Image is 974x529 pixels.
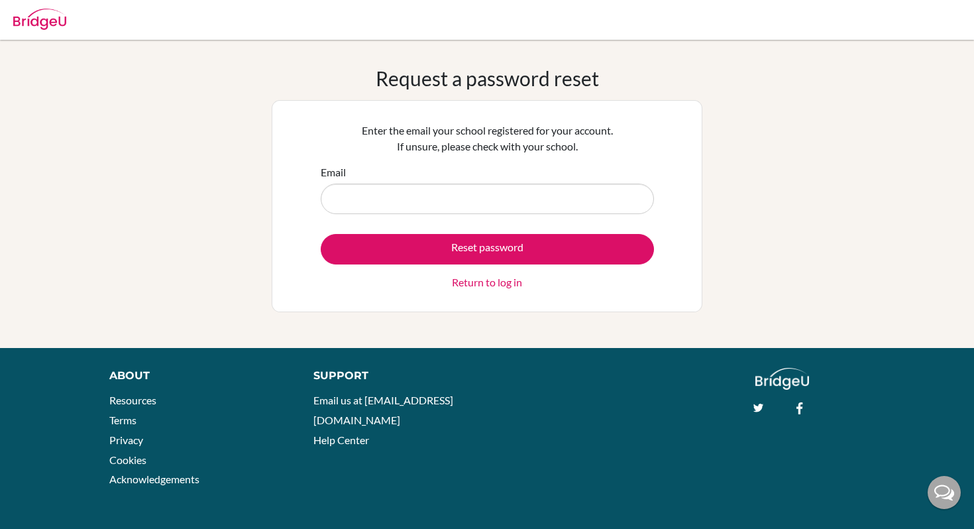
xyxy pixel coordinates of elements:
[109,434,143,446] a: Privacy
[109,394,156,406] a: Resources
[313,368,474,384] div: Support
[109,414,136,426] a: Terms
[452,274,522,290] a: Return to log in
[109,368,284,384] div: About
[321,234,654,264] button: Reset password
[376,66,599,90] h1: Request a password reset
[109,453,146,466] a: Cookies
[109,473,199,485] a: Acknowledgements
[313,434,369,446] a: Help Center
[13,9,66,30] img: Bridge-U
[313,394,453,426] a: Email us at [EMAIL_ADDRESS][DOMAIN_NAME]
[321,123,654,154] p: Enter the email your school registered for your account. If unsure, please check with your school.
[321,164,346,180] label: Email
[755,368,809,390] img: logo_white@2x-f4f0deed5e89b7ecb1c2cc34c3e3d731f90f0f143d5ea2071677605dd97b5244.png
